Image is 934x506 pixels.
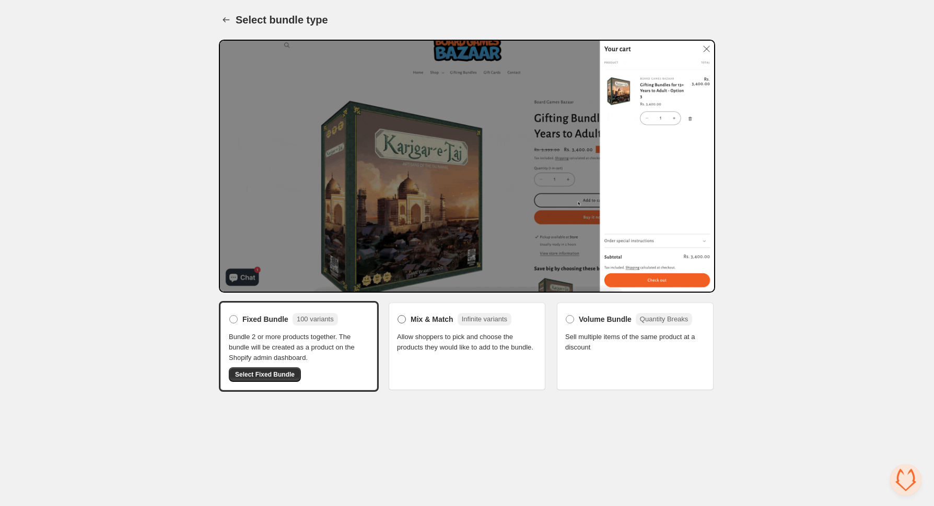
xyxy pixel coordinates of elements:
span: Select Fixed Bundle [235,370,295,379]
span: Sell multiple items of the same product at a discount [565,332,705,353]
button: Select Fixed Bundle [229,367,301,382]
span: Mix & Match [411,314,453,324]
span: Allow shoppers to pick and choose the products they would like to add to the bundle. [397,332,537,353]
a: Open chat [890,464,921,496]
span: Fixed Bundle [242,314,288,324]
span: Infinite variants [462,315,507,323]
img: Bundle Preview [219,40,715,293]
h1: Select bundle type [236,14,328,26]
span: Bundle 2 or more products together. The bundle will be created as a product on the Shopify admin ... [229,332,369,363]
span: 100 variants [297,315,334,323]
span: Volume Bundle [579,314,632,324]
button: Back [219,13,233,27]
span: Quantity Breaks [640,315,688,323]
